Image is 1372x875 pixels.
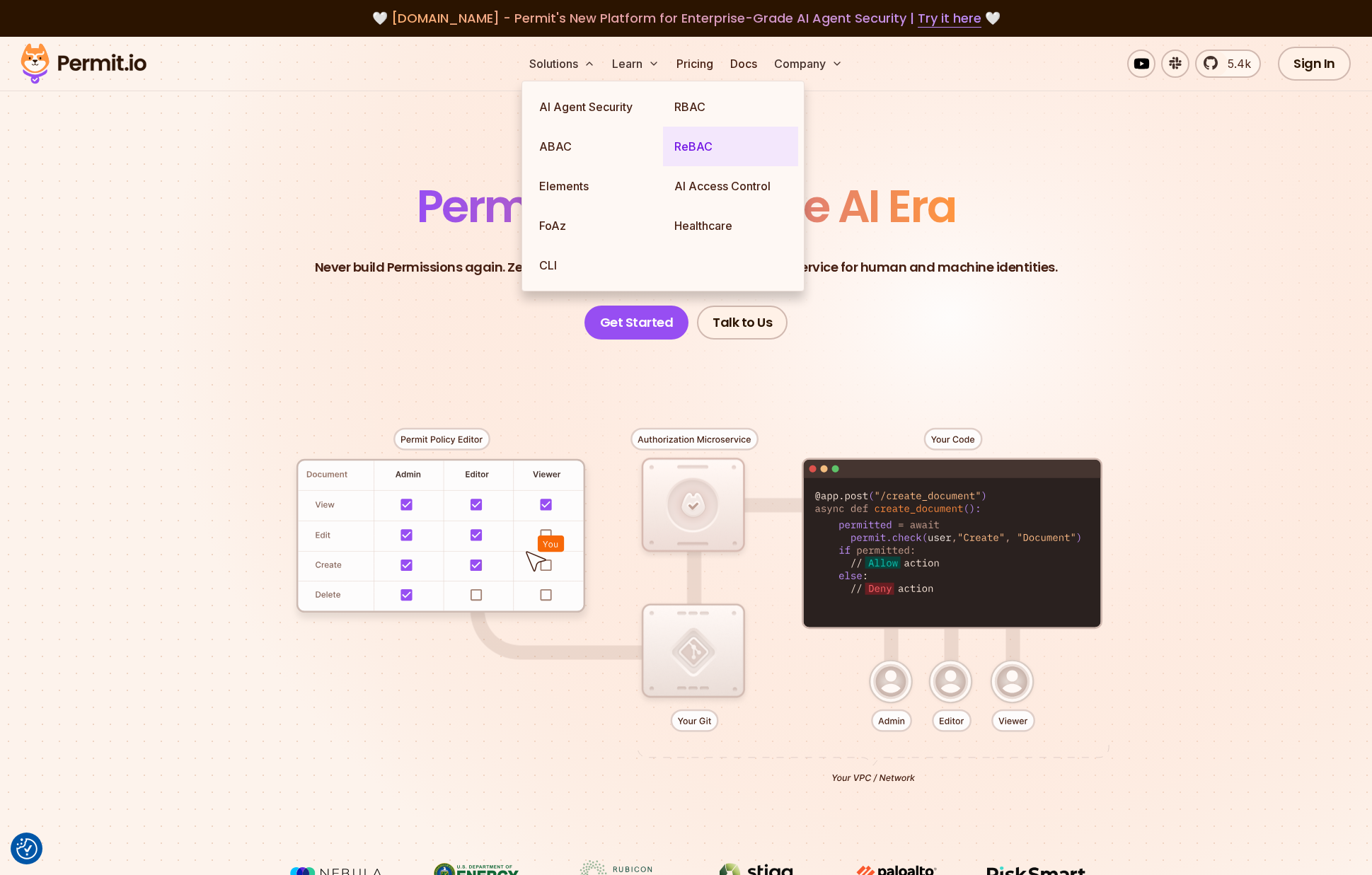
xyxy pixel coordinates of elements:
a: CLI [528,245,663,285]
p: Never build Permissions again. Zero-latency fine-grained authorization as a service for human and... [315,257,1058,277]
a: FoAz [528,206,663,245]
a: RBAC [663,87,798,127]
a: ReBAC [663,127,798,166]
div: 🤍 🤍 [34,8,1338,28]
a: Get Started [584,306,689,340]
button: Solutions [524,50,601,78]
a: Elements [528,166,663,206]
button: Consent Preferences [16,838,38,859]
a: Sign In [1278,47,1351,81]
span: Permissions for The AI Era [417,175,956,238]
a: Pricing [671,50,719,78]
button: Learn [606,50,665,78]
button: Company [768,50,848,78]
a: Healthcare [663,206,798,245]
img: Permit logo [14,40,153,88]
a: 5.4k [1195,50,1261,78]
a: Try it here [918,9,981,28]
span: [DOMAIN_NAME] - Permit's New Platform for Enterprise-Grade AI Agent Security | [391,9,981,27]
span: 5.4k [1219,55,1251,72]
a: ABAC [528,127,663,166]
a: AI Agent Security [528,87,663,127]
a: Talk to Us [697,306,788,340]
a: Docs [725,50,763,78]
a: AI Access Control [663,166,798,206]
img: Revisit consent button [16,838,38,859]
